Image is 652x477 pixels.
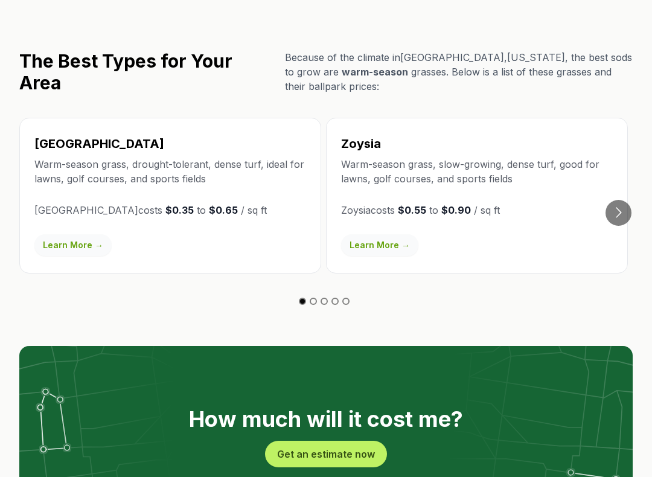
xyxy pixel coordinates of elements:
p: [GEOGRAPHIC_DATA] costs to / sq ft [34,203,306,217]
button: Go to next slide [606,200,631,226]
button: Go to slide 2 [310,298,317,305]
p: Because of the climate in [GEOGRAPHIC_DATA] , [US_STATE] , the best sods to grow are grasses. Bel... [285,50,633,94]
a: Learn More → [341,234,418,256]
strong: $0.35 [165,204,194,216]
button: Get an estimate now [265,441,387,467]
button: Go to slide 1 [299,298,306,305]
p: Warm-season grass, drought-tolerant, dense turf, ideal for lawns, golf courses, and sports fields [34,157,306,186]
button: Go to slide 3 [321,298,328,305]
p: Warm-season grass, slow-growing, dense turf, good for lawns, golf courses, and sports fields [341,157,613,186]
strong: $0.90 [441,204,471,216]
strong: $0.55 [398,204,426,216]
strong: $0.65 [209,204,238,216]
h2: The Best Types for Your Area [19,50,275,94]
h3: Zoysia [341,135,613,152]
button: Go to slide 4 [331,298,339,305]
a: Learn More → [34,234,112,256]
h3: [GEOGRAPHIC_DATA] [34,135,306,152]
span: warm-season [342,66,408,78]
button: Go to slide 5 [342,298,350,305]
p: Zoysia costs to / sq ft [341,203,613,217]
